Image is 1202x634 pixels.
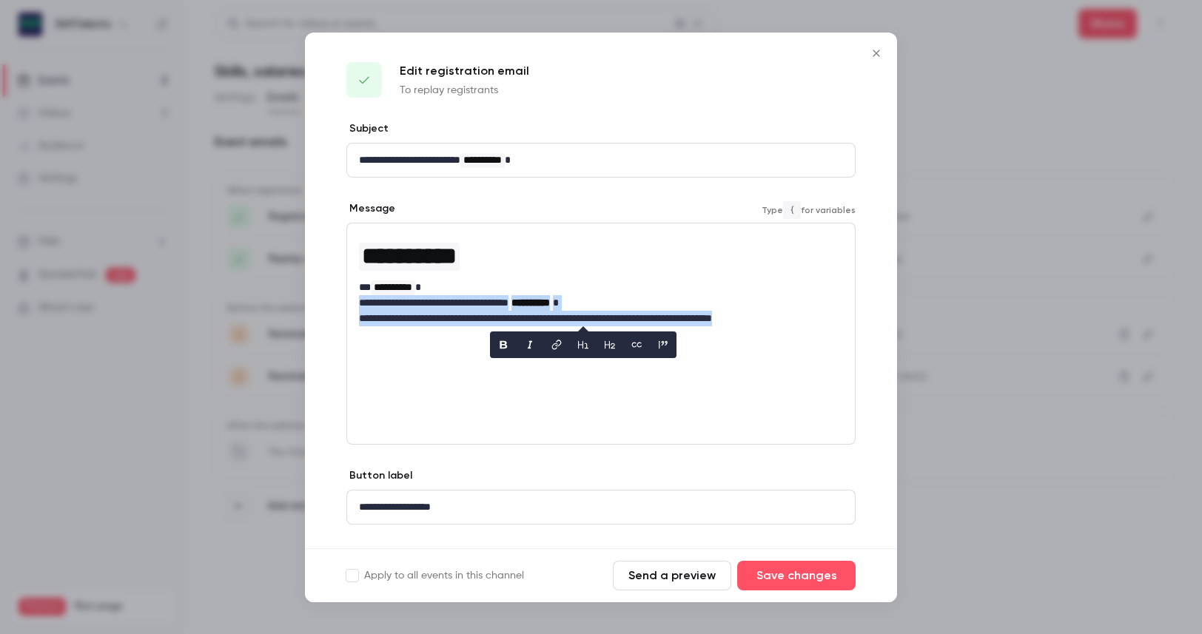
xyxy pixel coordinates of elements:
div: editor [347,144,855,177]
div: editor [347,223,855,335]
button: link [545,333,568,357]
button: Send a preview [613,561,731,590]
button: Close [862,38,891,68]
button: bold [491,333,515,357]
button: italic [518,333,542,357]
label: Message [346,201,395,216]
p: Edit registration email [400,62,529,80]
button: Save changes [737,561,856,590]
div: editor [347,490,855,524]
p: To replay registrants [400,83,529,98]
label: Button label [346,468,412,483]
code: { [783,201,801,219]
button: blockquote [651,333,675,357]
label: Subject [346,121,389,136]
label: Apply to all events in this channel [346,568,524,583]
span: Type for variables [762,201,856,219]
